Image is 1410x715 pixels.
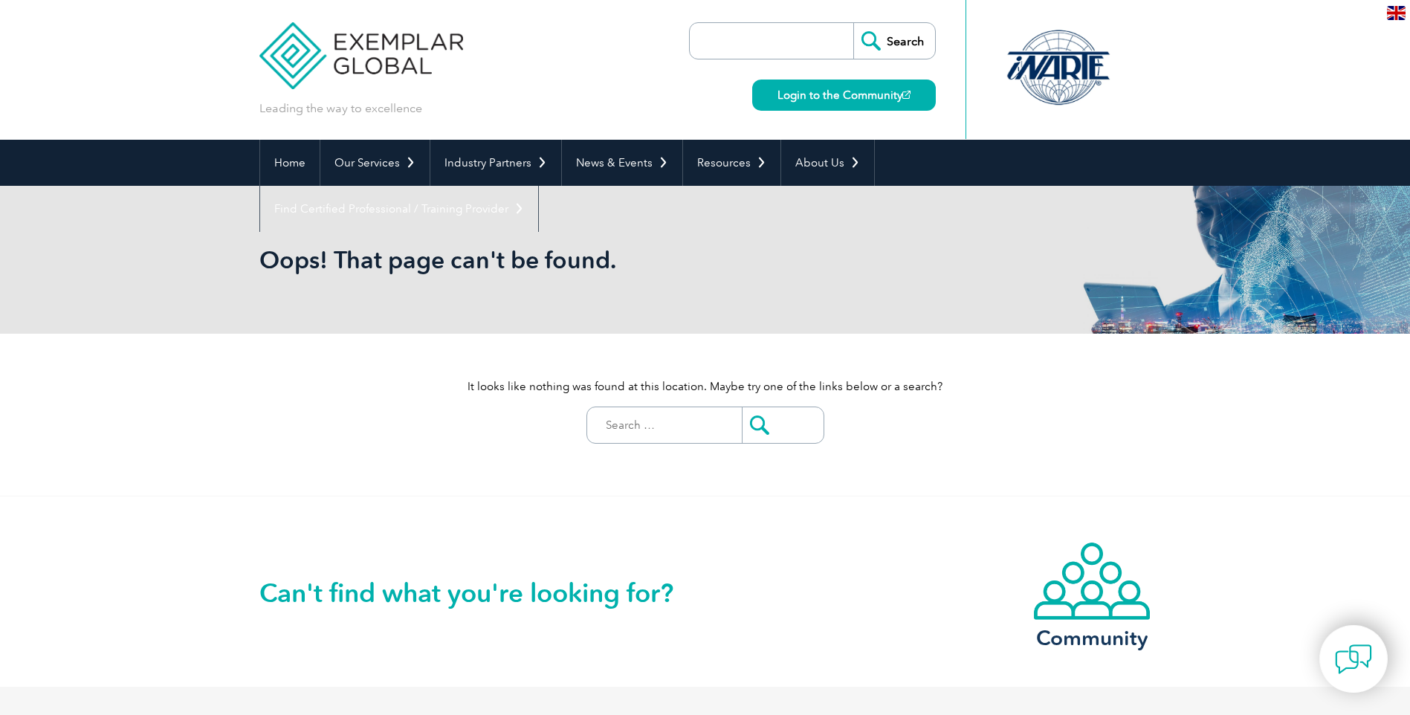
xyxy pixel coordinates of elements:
[259,581,705,605] h2: Can't find what you're looking for?
[259,378,1151,395] p: It looks like nothing was found at this location. Maybe try one of the links below or a search?
[260,186,538,232] a: Find Certified Professional / Training Provider
[259,100,422,117] p: Leading the way to excellence
[1335,641,1372,678] img: contact-chat.png
[752,80,936,111] a: Login to the Community
[902,91,911,99] img: open_square.png
[320,140,430,186] a: Our Services
[781,140,874,186] a: About Us
[562,140,682,186] a: News & Events
[1387,6,1406,20] img: en
[853,23,935,59] input: Search
[430,140,561,186] a: Industry Partners
[1032,541,1151,621] img: icon-community.webp
[259,245,830,274] h1: Oops! That page can't be found.
[1032,629,1151,647] h3: Community
[1032,541,1151,647] a: Community
[683,140,780,186] a: Resources
[260,140,320,186] a: Home
[742,407,824,443] input: Submit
